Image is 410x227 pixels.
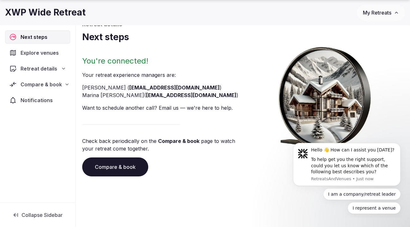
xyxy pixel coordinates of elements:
[284,137,410,218] iframe: Intercom notifications message
[5,208,70,222] button: Collapse Sidebar
[21,49,61,57] span: Explore venues
[146,92,236,98] a: [EMAIL_ADDRESS][DOMAIN_NAME]
[82,56,241,66] h2: You're connected!
[5,46,70,59] a: Explore venues
[129,84,220,91] a: [EMAIL_ADDRESS][DOMAIN_NAME]
[5,30,70,44] a: Next steps
[363,9,391,16] span: My Retreats
[21,33,50,41] span: Next steps
[82,71,241,79] p: Your retreat experience manager s are :
[5,94,70,107] a: Notifications
[357,5,405,21] button: My Retreats
[21,212,63,218] span: Collapse Sidebar
[21,81,62,88] span: Compare & book
[158,138,199,144] a: Compare & book
[271,43,379,151] img: Winter chalet retreat in picture frame
[21,96,55,104] span: Notifications
[82,137,241,152] p: Check back periodically on the page to watch your retreat come together.
[21,65,57,72] span: Retreat details
[82,104,241,112] p: Want to schedule another call? Email us — we're here to help.
[82,91,241,99] li: Marina [PERSON_NAME] ( )
[82,157,148,176] a: Compare & book
[82,31,404,43] h1: Next steps
[5,6,86,19] h1: XWP Wide Retreat
[82,84,241,91] li: [PERSON_NAME] ( )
